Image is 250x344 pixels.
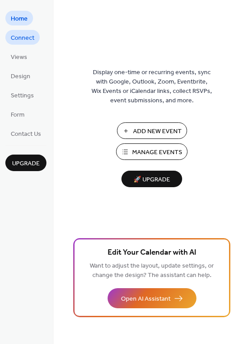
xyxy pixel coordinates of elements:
a: Connect [5,30,40,45]
span: Open AI Assistant [121,294,171,304]
span: Upgrade [12,159,40,168]
span: Manage Events [132,148,182,157]
button: Add New Event [117,122,187,139]
span: Display one-time or recurring events, sync with Google, Outlook, Zoom, Eventbrite, Wix Events or ... [92,68,212,105]
button: Upgrade [5,155,46,171]
a: Views [5,49,33,64]
span: Add New Event [133,127,182,136]
a: Settings [5,88,39,102]
a: Home [5,11,33,25]
a: Form [5,107,30,122]
span: Contact Us [11,130,41,139]
a: Design [5,68,36,83]
button: Open AI Assistant [108,288,196,308]
span: Form [11,110,25,120]
button: Manage Events [116,143,187,160]
span: 🚀 Upgrade [127,174,177,186]
span: Edit Your Calendar with AI [108,247,196,259]
span: Views [11,53,27,62]
span: Want to adjust the layout, update settings, or change the design? The assistant can help. [90,260,214,281]
a: Contact Us [5,126,46,141]
span: Settings [11,91,34,101]
span: Design [11,72,30,81]
span: Home [11,14,28,24]
span: Connect [11,34,34,43]
button: 🚀 Upgrade [121,171,182,187]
